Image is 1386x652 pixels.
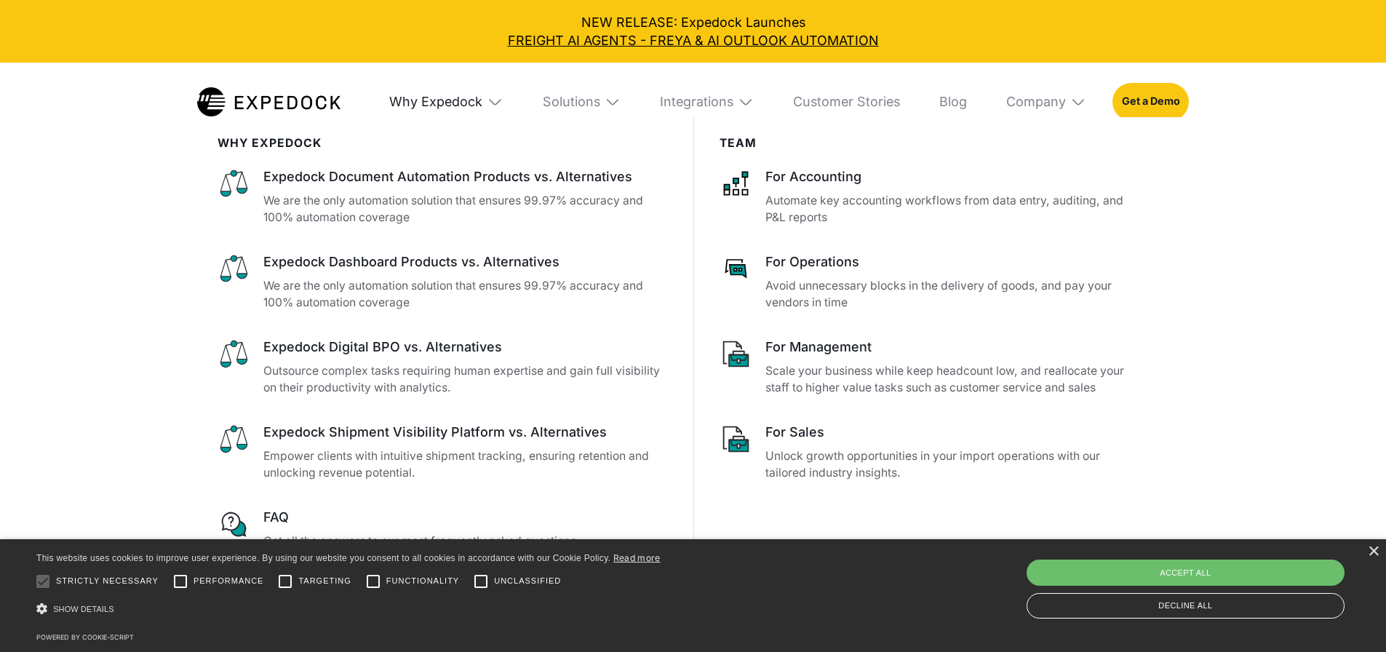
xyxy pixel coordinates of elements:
[298,575,351,587] span: Targeting
[263,448,667,482] p: Empower clients with intuitive shipment tracking, ensuring retention and unlocking revenue potent...
[386,575,459,587] span: Functionality
[765,362,1142,397] p: Scale your business while keep headcount low, and reallocate your staff to higher value tasks suc...
[720,137,1142,151] div: Team
[263,338,667,356] div: Expedock Digital BPO vs. Alternatives
[1027,593,1345,619] div: Decline all
[218,167,667,226] a: Expedock Document Automation Products vs. AlternativesWe are the only automation solution that en...
[765,167,1142,186] div: For Accounting
[218,423,667,482] a: Expedock Shipment Visibility Platform vs. AlternativesEmpower clients with intuitive shipment tra...
[194,575,264,587] span: Performance
[6,21,227,133] iframe: profile
[263,253,667,271] div: Expedock Dashboard Products vs. Alternatives
[53,605,114,613] span: Show details
[263,192,667,226] p: We are the only automation solution that ensures 99.97% accuracy and 100% automation coverage
[494,575,561,587] span: Unclassified
[263,423,667,441] div: Expedock Shipment Visibility Platform vs. Alternatives
[376,63,516,141] div: Why Expedock
[993,63,1099,141] div: Company
[660,94,733,110] div: Integrations
[647,63,767,141] div: Integrations
[389,94,482,110] div: Why Expedock
[1112,83,1189,121] a: Get a Demo
[765,448,1142,482] p: Unlock growth opportunities in your import operations with our tailored industry insights.
[613,552,661,563] a: Read more
[720,338,1142,397] a: For ManagementScale your business while keep headcount low, and reallocate your staff to higher v...
[13,31,1373,49] a: FREIGHT AI AGENTS - FREYA & AI OUTLOOK AUTOMATION
[926,63,980,141] a: Blog
[1006,94,1066,110] div: Company
[765,253,1142,271] div: For Operations
[1027,560,1345,586] div: Accept all
[218,338,667,397] a: Expedock Digital BPO vs. AlternativesOutsource complex tasks requiring human expertise and gain f...
[36,553,610,563] span: This website uses cookies to improve user experience. By using our website you consent to all coo...
[56,575,159,587] span: Strictly necessary
[720,167,1142,226] a: For AccountingAutomate key accounting workflows from data entry, auditing, and P&L reports
[765,338,1142,356] div: For Management
[530,63,634,141] div: Solutions
[36,633,134,641] a: Powered by cookie-script
[1144,495,1386,652] iframe: Chat Widget
[218,253,667,311] a: Expedock Dashboard Products vs. AlternativesWe are the only automation solution that ensures 99.9...
[765,423,1142,441] div: For Sales
[780,63,913,141] a: Customer Stories
[720,253,1142,311] a: For OperationsAvoid unnecessary blocks in the delivery of goods, and pay your vendors in time
[263,277,667,311] p: We are the only automation solution that ensures 99.97% accuracy and 100% automation coverage
[765,277,1142,311] p: Avoid unnecessary blocks in the delivery of goods, and pay your vendors in time
[543,94,600,110] div: Solutions
[263,167,667,186] div: Expedock Document Automation Products vs. Alternatives
[36,598,661,621] div: Show details
[263,533,667,550] p: Get all the answers to our most frequently asked questions
[13,13,1373,49] div: NEW RELEASE: Expedock Launches
[765,192,1142,226] p: Automate key accounting workflows from data entry, auditing, and P&L reports
[263,508,667,526] div: FAQ
[218,508,667,550] a: FAQGet all the answers to our most frequently asked questions
[720,423,1142,482] a: For SalesUnlock growth opportunities in your import operations with our tailored industry insights.
[218,137,667,151] div: WHy Expedock
[263,362,667,397] p: Outsource complex tasks requiring human expertise and gain full visibility on their productivity ...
